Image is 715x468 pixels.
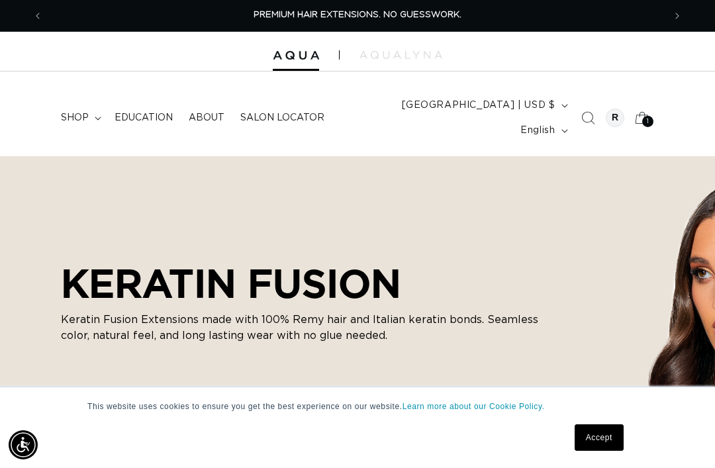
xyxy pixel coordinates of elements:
[61,260,564,306] h2: KERATIN FUSION
[9,430,38,459] div: Accessibility Menu
[254,11,461,19] span: PREMIUM HAIR EXTENSIONS. NO GUESSWORK.
[273,51,319,60] img: Aqua Hair Extensions
[394,93,573,118] button: [GEOGRAPHIC_DATA] | USD $
[573,103,602,132] summary: Search
[647,116,649,127] span: 1
[240,112,324,124] span: Salon Locator
[575,424,624,451] a: Accept
[663,3,692,28] button: Next announcement
[115,112,173,124] span: Education
[520,124,555,138] span: English
[87,400,628,412] p: This website uses cookies to ensure you get the best experience on our website.
[512,118,573,143] button: English
[403,402,545,411] a: Learn more about our Cookie Policy.
[232,104,332,132] a: Salon Locator
[402,99,555,113] span: [GEOGRAPHIC_DATA] | USD $
[181,104,232,132] a: About
[107,104,181,132] a: Education
[359,51,442,59] img: aqualyna.com
[53,104,107,132] summary: shop
[61,112,89,124] span: shop
[189,112,224,124] span: About
[23,3,52,28] button: Previous announcement
[61,312,564,344] p: Keratin Fusion Extensions made with 100% Remy hair and Italian keratin bonds. Seamless color, nat...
